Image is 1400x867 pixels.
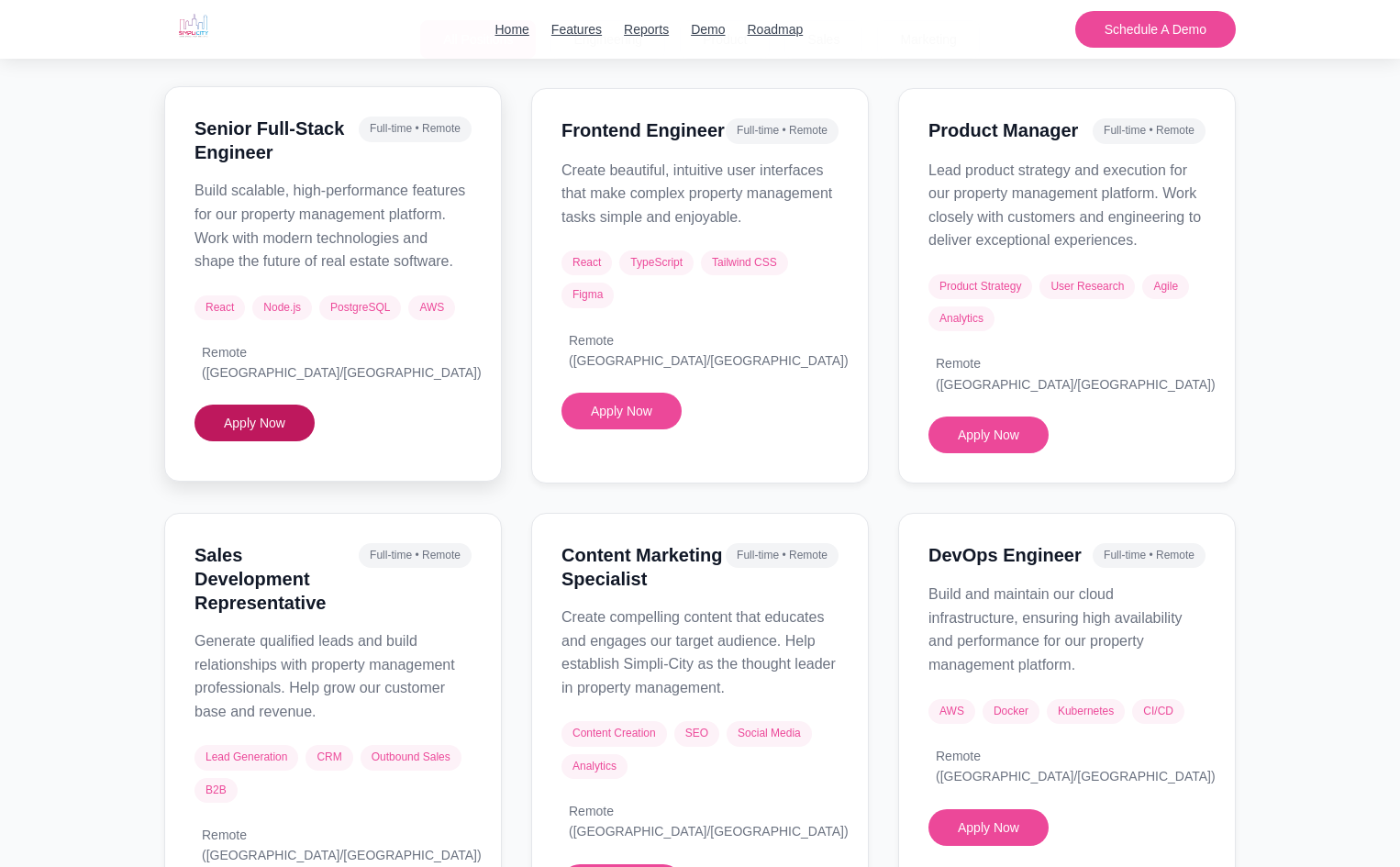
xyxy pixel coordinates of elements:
span: Remote ([GEOGRAPHIC_DATA]/[GEOGRAPHIC_DATA]) [569,801,849,842]
p: Build and maintain our cloud infrastructure, ensuring high availability and performance for our p... [928,583,1206,676]
p: Create compelling content that educates and engages our target audience. Help establish Simpli-Ci... [561,606,839,699]
span: CRM [306,745,352,770]
button: Apply Now [561,393,682,429]
span: Full-time • Remote [359,117,472,141]
p: Build scalable, high-performance features for our property management platform. Work with modern ... [194,179,472,272]
span: Remote ([GEOGRAPHIC_DATA]/[GEOGRAPHIC_DATA]) [569,330,849,372]
h3: Senior Full-Stack Engineer [194,117,359,164]
h3: DevOps Engineer [928,543,1082,567]
p: Lead product strategy and execution for our property management platform. Work closely with custo... [928,159,1206,252]
span: Full-time • Remote [726,543,839,568]
a: Reports [624,19,669,39]
button: Apply Now [928,809,1049,846]
span: Full-time • Remote [1093,543,1206,568]
span: Social Media [727,721,812,746]
span: Analytics [561,754,628,779]
p: Create beautiful, intuitive user interfaces that make complex property management tasks simple an... [561,159,839,229]
span: Full-time • Remote [726,118,839,143]
span: Node.js [252,295,312,320]
a: Demo [691,19,725,39]
span: Agile [1142,274,1189,299]
span: Figma [561,283,614,307]
span: PostgreSQL [319,295,401,320]
button: Schedule A Demo [1075,11,1236,48]
span: User Research [1039,274,1135,299]
span: Tailwind CSS [701,250,788,275]
img: Simplicity Logo [164,4,223,48]
span: B2B [194,778,238,803]
span: Product Strategy [928,274,1032,299]
span: Full-time • Remote [359,543,472,568]
span: Content Creation [561,721,667,746]
span: Outbound Sales [361,745,461,770]
a: Home [495,19,529,39]
button: Apply Now [928,417,1049,453]
a: Features [551,19,602,39]
span: AWS [408,295,455,320]
p: Generate qualified leads and build relationships with property management professionals. Help gro... [194,629,472,723]
span: Remote ([GEOGRAPHIC_DATA]/[GEOGRAPHIC_DATA]) [202,342,482,383]
span: React [561,250,612,275]
span: Remote ([GEOGRAPHIC_DATA]/[GEOGRAPHIC_DATA]) [936,353,1216,395]
span: Lead Generation [194,745,298,770]
span: CI/CD [1132,699,1184,724]
h3: Product Manager [928,118,1078,142]
span: Remote ([GEOGRAPHIC_DATA]/[GEOGRAPHIC_DATA]) [202,825,482,866]
span: Remote ([GEOGRAPHIC_DATA]/[GEOGRAPHIC_DATA]) [936,746,1216,787]
h3: Sales Development Representative [194,543,359,615]
span: Analytics [928,306,994,331]
h3: Content Marketing Specialist [561,543,726,591]
span: React [194,295,245,320]
span: Docker [983,699,1039,724]
span: Full-time • Remote [1093,118,1206,143]
span: SEO [674,721,719,746]
a: Roadmap [748,19,804,39]
span: TypeScript [619,250,694,275]
span: AWS [928,699,975,724]
button: Apply Now [194,405,315,441]
h3: Frontend Engineer [561,118,725,142]
span: Kubernetes [1047,699,1125,724]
